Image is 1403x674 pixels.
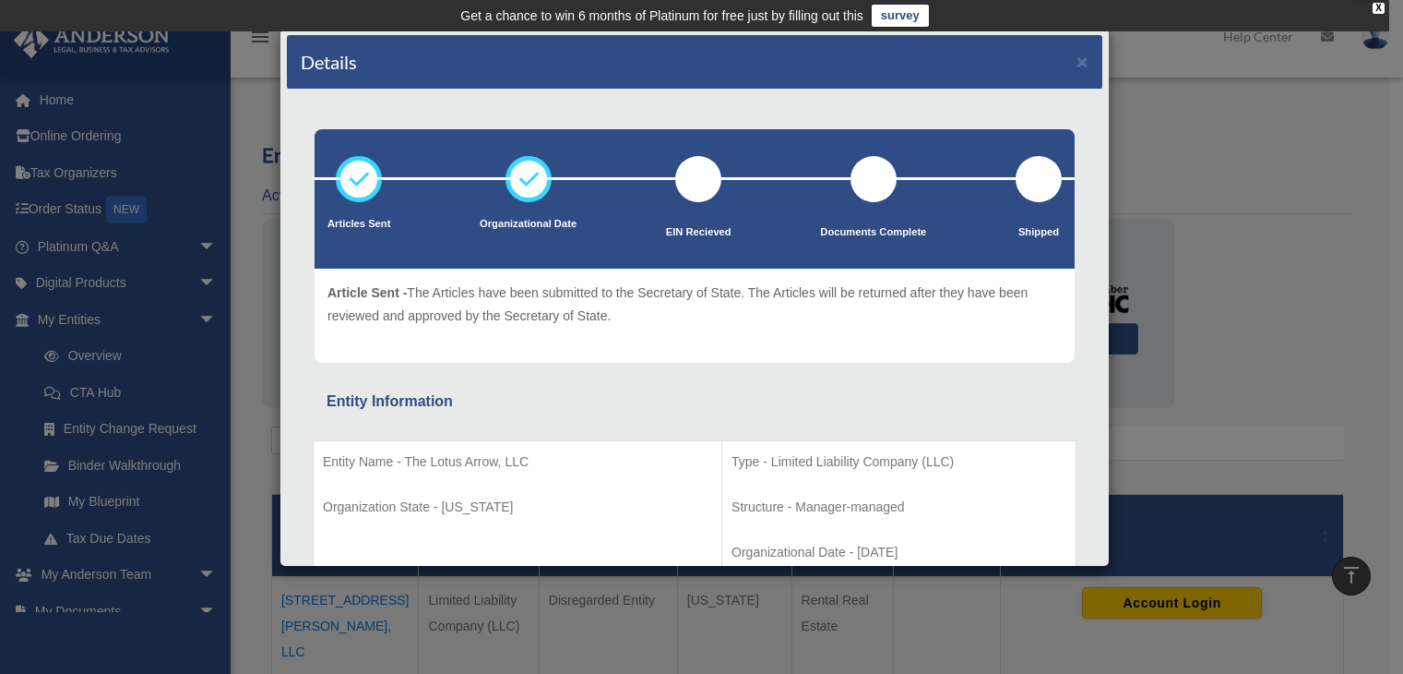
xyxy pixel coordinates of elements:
p: EIN Recieved [666,223,731,242]
div: Get a chance to win 6 months of Platinum for free just by filling out this [460,5,863,27]
p: Documents Complete [820,223,926,242]
button: × [1076,52,1088,71]
p: Articles Sent [327,215,390,234]
div: Entity Information [327,389,1063,415]
h4: Details [301,49,357,75]
p: Entity Name - The Lotus Arrow, LLC [323,451,712,474]
a: survey [872,5,929,27]
p: Organizational Date [480,215,577,234]
p: The Articles have been submitted to the Secretary of State. The Articles will be returned after t... [327,282,1062,327]
div: close [1373,3,1385,14]
p: Type - Limited Liability Company (LLC) [731,451,1066,474]
p: Shipped [1016,223,1062,242]
p: Organizational Date - [DATE] [731,541,1066,564]
span: Article Sent - [327,285,407,300]
p: Organization State - [US_STATE] [323,496,712,519]
p: Structure - Manager-managed [731,496,1066,519]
